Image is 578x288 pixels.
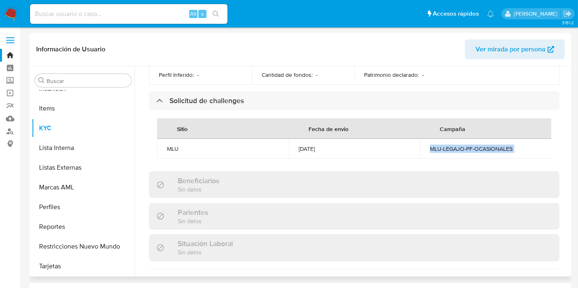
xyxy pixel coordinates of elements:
[476,39,546,59] span: Ver mirada por persona
[465,39,565,59] button: Ver mirada por persona
[32,118,135,138] button: KYC
[487,10,494,17] a: Notificaciones
[32,99,135,118] button: Items
[262,71,313,78] p: Cantidad de fondos :
[167,145,279,152] div: MLU
[433,9,479,18] span: Accesos rápidos
[32,256,135,276] button: Tarjetas
[149,171,559,198] div: BeneficiariosSin datos
[178,176,219,185] h3: Beneficiarios
[430,145,542,152] div: MLU-LEGAJO-PF-OCASIONALES
[149,91,559,110] div: Solicitud de challenges
[178,217,208,225] p: Sin datos
[149,234,559,261] div: Situación LaboralSin datos
[32,237,135,256] button: Restricciones Nuevo Mundo
[190,10,197,18] span: Alt
[32,138,135,158] button: Lista Interna
[207,8,224,20] button: search-icon
[178,208,208,217] h3: Parientes
[32,197,135,217] button: Perfiles
[514,10,560,18] p: gregorio.negri@mercadolibre.com
[422,71,424,78] p: -
[178,185,219,193] p: Sin datos
[149,203,559,230] div: ParientesSin datos
[32,217,135,237] button: Reportes
[197,71,199,78] p: -
[169,96,244,105] h3: Solicitud de challenges
[201,10,204,18] span: s
[38,77,45,84] button: Buscar
[364,71,419,78] p: Patrimonio declarado :
[32,177,135,197] button: Marcas AML
[30,9,227,19] input: Buscar usuario o caso...
[36,45,105,53] h1: Información de Usuario
[32,158,135,177] button: Listas Externas
[178,248,233,256] p: Sin datos
[299,145,411,152] div: [DATE]
[316,71,318,78] p: -
[299,119,358,138] div: Fecha de envio
[563,9,572,18] a: Salir
[159,71,194,78] p: Perfil Inferido :
[430,119,475,138] div: Campaña
[167,119,197,138] div: Sitio
[178,239,233,248] h3: Situación Laboral
[46,77,128,85] input: Buscar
